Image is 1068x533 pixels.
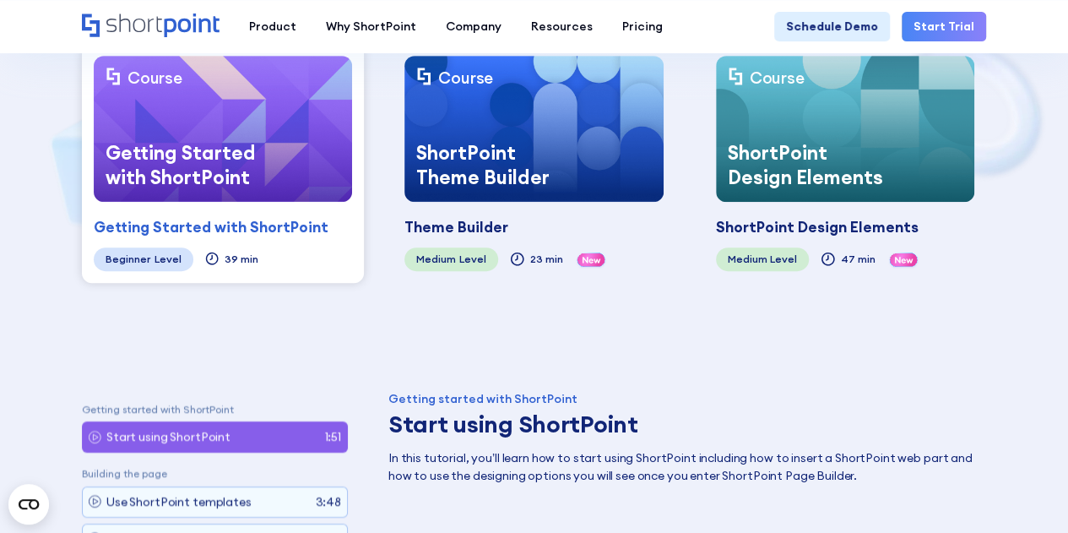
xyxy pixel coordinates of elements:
div: Theme Builder [404,216,508,238]
div: Level [459,253,486,265]
div: Beginner [106,253,151,265]
div: Getting Started with ShortPoint [94,216,328,238]
p: Getting started with ShortPoint [82,404,348,416]
a: CourseShortPoint Theme Builder [404,56,663,202]
p: In this tutorial, you’ll learn how to start using ShortPoint including how to insert a ShortPoint... [388,449,978,485]
a: Company [431,12,516,41]
div: Why ShortPoint [326,18,416,35]
div: Product [249,18,296,35]
div: ShortPoint Theme Builder [404,128,591,202]
a: CourseShortPoint Design Elements [716,56,974,202]
p: 3:48 [316,493,341,511]
div: Course [438,68,493,90]
div: Level [770,253,797,265]
div: Course [127,68,182,90]
div: Resources [531,18,593,35]
a: Why ShortPoint [311,12,431,41]
div: 23 min [530,253,563,265]
a: Resources [516,12,607,41]
p: Building the page [82,468,348,480]
div: ShortPoint Design Elements [716,128,903,202]
div: Getting started with ShortPoint [388,393,978,405]
h3: Start using ShortPoint [388,411,978,438]
a: Schedule Demo [774,12,890,41]
div: ShortPoint Design Elements [716,216,919,238]
div: Medium [728,253,767,265]
div: Company [446,18,501,35]
div: Pricing [622,18,663,35]
div: Level [155,253,182,265]
p: Use ShortPoint templates [106,493,252,511]
button: Open CMP widget [8,484,49,525]
iframe: Chat Widget [984,452,1068,533]
a: Product [234,12,311,41]
a: Start Trial [902,12,986,41]
div: Medium [416,253,456,265]
div: Course [750,68,805,90]
a: Pricing [607,12,677,41]
div: 39 min [225,253,258,265]
a: CourseGetting Started with ShortPoint [94,56,352,202]
a: Home [82,14,220,39]
p: 1:51 [325,428,341,446]
div: 47 min [841,253,876,265]
p: Start using ShortPoint [106,428,230,446]
div: Getting Started with ShortPoint [94,128,280,202]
